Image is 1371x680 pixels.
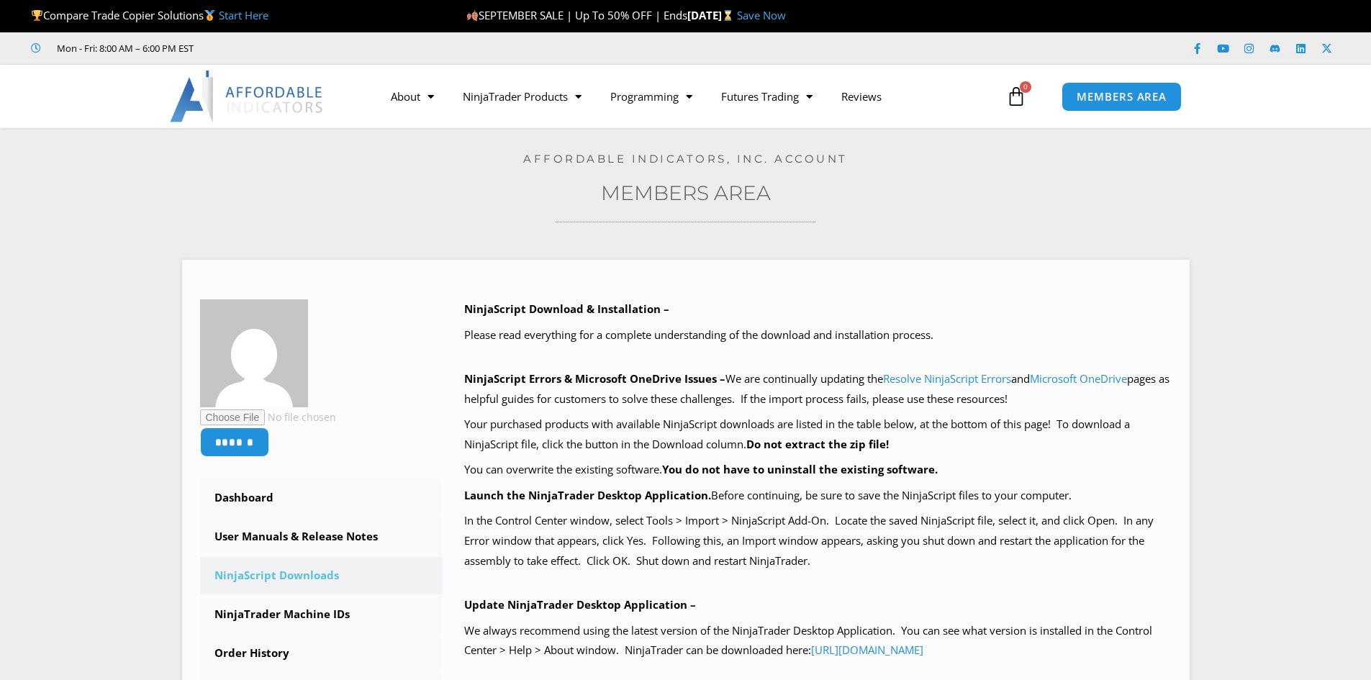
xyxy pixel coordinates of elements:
img: 🏆 [32,10,42,21]
a: Save Now [737,8,786,22]
a: Futures Trading [707,80,827,113]
a: Members Area [601,181,771,205]
p: In the Control Center window, select Tools > Import > NinjaScript Add-On. Locate the saved NinjaS... [464,511,1172,571]
b: Update NinjaTrader Desktop Application – [464,597,696,612]
img: ⌛ [723,10,733,21]
strong: [DATE] [687,8,737,22]
b: You do not have to uninstall the existing software. [662,462,938,476]
span: MEMBERS AREA [1077,91,1167,102]
a: NinjaTrader Machine IDs [200,596,443,633]
a: [URL][DOMAIN_NAME] [811,643,923,657]
span: Compare Trade Copier Solutions [31,8,268,22]
img: 🍂 [467,10,478,21]
iframe: Customer reviews powered by Trustpilot [214,41,430,55]
a: 0 [985,76,1048,117]
a: Order History [200,635,443,672]
img: 78d4a8909f314e6f2527e69c23af22d992f74e76b7bf4e51fcb9fa1b02bc39f8 [200,299,308,407]
b: NinjaScript Errors & Microsoft OneDrive Issues – [464,371,725,386]
p: We are continually updating the and pages as helpful guides for customers to solve these challeng... [464,369,1172,409]
a: Programming [596,80,707,113]
a: MEMBERS AREA [1062,82,1182,112]
a: About [376,80,448,113]
p: Before continuing, be sure to save the NinjaScript files to your computer. [464,486,1172,506]
a: Dashboard [200,479,443,517]
span: Mon - Fri: 8:00 AM – 6:00 PM EST [53,40,194,57]
b: Launch the NinjaTrader Desktop Application. [464,488,711,502]
a: Affordable Indicators, Inc. Account [523,152,848,166]
a: Start Here [219,8,268,22]
a: Resolve NinjaScript Errors [883,371,1011,386]
a: User Manuals & Release Notes [200,518,443,556]
span: 0 [1020,81,1031,93]
p: Your purchased products with available NinjaScript downloads are listed in the table below, at th... [464,414,1172,455]
b: NinjaScript Download & Installation – [464,302,669,316]
b: Do not extract the zip file! [746,437,889,451]
span: SEPTEMBER SALE | Up To 50% OFF | Ends [466,8,687,22]
p: We always recommend using the latest version of the NinjaTrader Desktop Application. You can see ... [464,621,1172,661]
a: Microsoft OneDrive [1030,371,1127,386]
p: You can overwrite the existing software. [464,460,1172,480]
a: NinjaTrader Products [448,80,596,113]
img: LogoAI | Affordable Indicators – NinjaTrader [170,71,325,122]
nav: Menu [376,80,1003,113]
p: Please read everything for a complete understanding of the download and installation process. [464,325,1172,345]
img: 🥇 [204,10,215,21]
a: NinjaScript Downloads [200,557,443,594]
a: Reviews [827,80,896,113]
